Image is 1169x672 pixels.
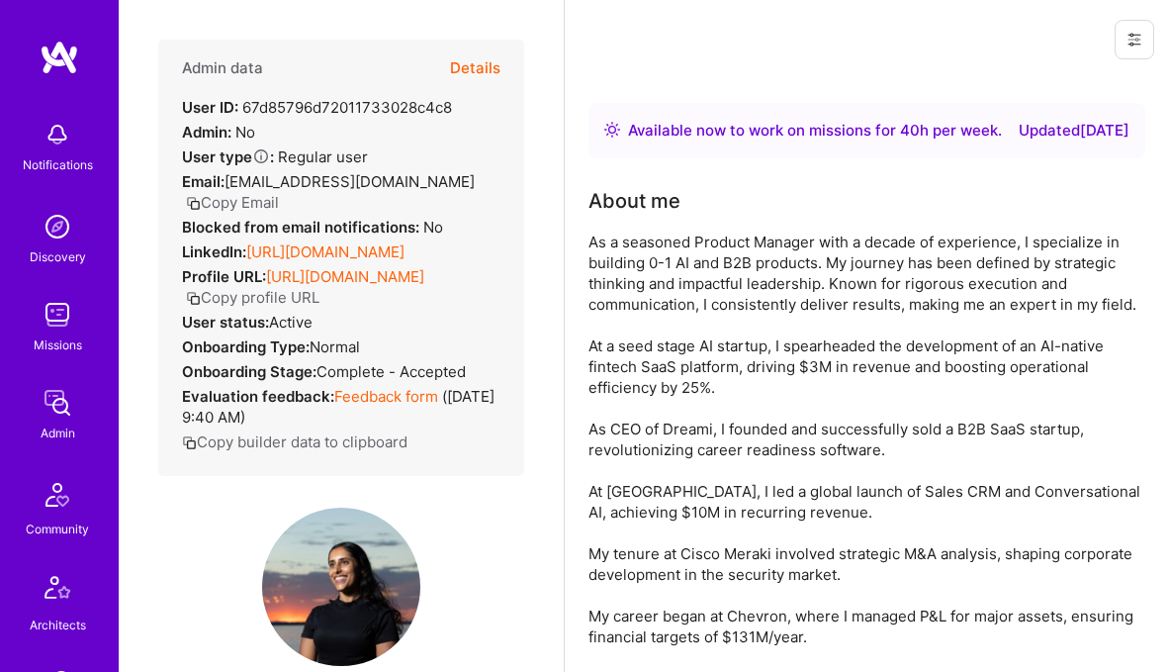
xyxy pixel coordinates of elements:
[182,313,269,332] strong: User status:
[186,291,201,306] i: icon Copy
[40,40,79,75] img: logo
[225,172,475,191] span: [EMAIL_ADDRESS][DOMAIN_NAME]
[246,242,405,261] a: [URL][DOMAIN_NAME]
[182,98,238,117] strong: User ID:
[38,207,77,246] img: discovery
[334,387,438,406] a: Feedback form
[182,267,266,286] strong: Profile URL:
[34,567,81,615] img: Architects
[266,267,424,286] a: [URL][DOMAIN_NAME]
[23,154,93,175] div: Notifications
[38,295,77,335] img: teamwork
[588,232,1145,647] div: As a seasoned Product Manager with a decade of experience, I specialize in building 0-1 AI and B2...
[252,147,270,165] i: Help
[310,337,360,356] span: normal
[182,59,263,77] h4: Admin data
[588,186,680,216] div: About me
[182,387,334,406] strong: Evaluation feedback:
[182,362,316,381] strong: Onboarding Stage:
[182,432,407,452] button: Copy builder data to clipboard
[182,97,452,118] div: 67d85796d72011733028c4c8
[186,196,201,211] i: icon Copy
[182,337,310,356] strong: Onboarding Type:
[34,335,82,355] div: Missions
[182,123,231,142] strong: Admin:
[182,172,225,191] strong: Email:
[26,519,89,539] div: Community
[182,146,368,167] div: Regular user
[182,122,255,143] div: No
[41,423,75,443] div: Admin
[262,508,420,666] img: User Avatar
[182,218,423,237] strong: Blocked from email notifications:
[38,115,77,154] img: bell
[186,192,279,213] button: Copy Email
[34,471,81,519] img: Community
[628,119,1002,143] div: Available now to work on missions for h per week .
[604,122,620,138] img: Availability
[182,435,197,450] i: icon Copy
[182,217,443,238] div: No
[30,615,86,635] div: Architects
[186,287,319,308] button: Copy profile URL
[182,386,500,428] div: ( [DATE] 9:40 AM )
[38,383,77,423] img: admin teamwork
[316,362,466,381] span: Complete - Accepted
[269,313,313,332] span: Active
[30,246,86,267] div: Discovery
[900,121,920,140] span: 40
[182,242,246,261] strong: LinkedIn:
[182,147,274,166] strong: User type :
[1019,119,1129,143] div: Updated [DATE]
[450,40,500,97] button: Details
